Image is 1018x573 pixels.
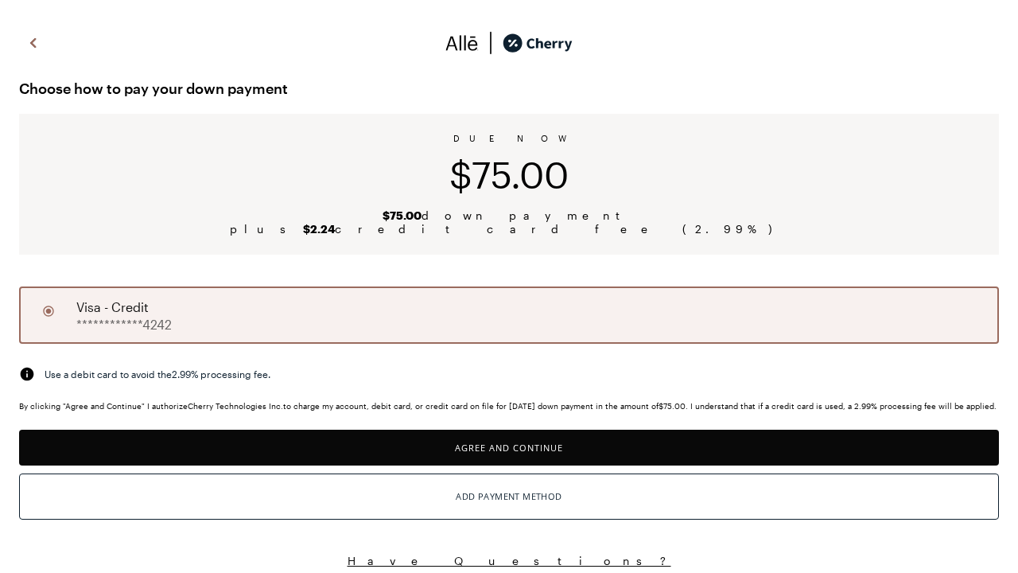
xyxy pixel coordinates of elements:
img: svg%3e [19,366,35,382]
button: Have Questions? [19,553,999,568]
span: Choose how to pay your down payment [19,76,999,101]
img: svg%3e [479,31,503,55]
img: cherry_black_logo-DrOE_MJI.svg [503,31,573,55]
b: $75.00 [383,209,422,222]
span: $75.00 [449,153,569,196]
span: down payment [383,209,636,222]
img: svg%3e [445,31,479,55]
span: plus credit card fee ( 2.99 %) [230,222,788,236]
button: Agree and Continue [19,430,999,466]
img: svg%3e [24,31,43,55]
div: By clicking "Agree and Continue" I authorize Cherry Technologies Inc. to charge my account, debit... [19,401,999,411]
span: visa - credit [76,298,149,317]
span: DUE NOW [453,133,565,143]
span: Use a debit card to avoid the 2.99 % processing fee. [45,367,270,381]
button: Add Payment Method [19,474,999,520]
b: $2.24 [303,222,335,236]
